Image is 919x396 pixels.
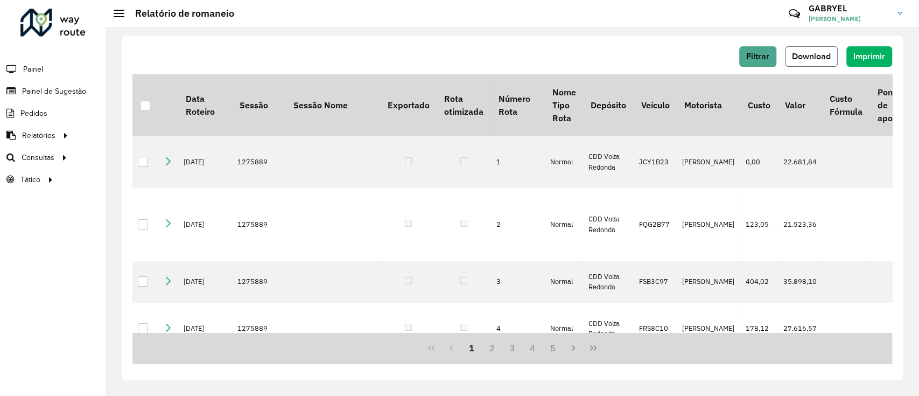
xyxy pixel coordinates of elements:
[545,188,583,261] td: Normal
[583,303,633,355] td: CDD Volta Redonda
[545,303,583,355] td: Normal
[232,303,286,355] td: 1275889
[232,261,286,303] td: 1275889
[286,74,380,136] th: Sessão Nome
[740,136,777,188] td: 0,00
[232,136,286,188] td: 1275889
[491,188,545,261] td: 2
[491,261,545,303] td: 3
[583,74,633,136] th: Depósito
[740,188,777,261] td: 123,05
[491,74,545,136] th: Número Rota
[740,261,777,303] td: 404,02
[634,136,677,188] td: JCY1B23
[634,303,677,355] td: FRS8C10
[583,136,633,188] td: CDD Volta Redonda
[677,261,740,303] td: [PERSON_NAME]
[677,188,740,261] td: [PERSON_NAME]
[792,52,831,61] span: Download
[777,303,822,355] td: 27.616,57
[740,74,777,136] th: Custo
[783,2,806,25] a: Contato Rápido
[677,303,740,355] td: [PERSON_NAME]
[583,188,633,261] td: CDD Volta Redonda
[491,136,545,188] td: 1
[482,338,502,358] button: 2
[20,108,47,119] span: Pedidos
[178,303,232,355] td: [DATE]
[543,338,563,358] button: 5
[178,261,232,303] td: [DATE]
[634,188,677,261] td: FQG2B77
[380,74,437,136] th: Exportado
[634,74,677,136] th: Veículo
[178,74,232,136] th: Data Roteiro
[785,46,838,67] button: Download
[746,52,769,61] span: Filtrar
[20,174,40,185] span: Tático
[178,136,232,188] td: [DATE]
[22,152,54,163] span: Consultas
[502,338,523,358] button: 3
[677,74,740,136] th: Motorista
[809,3,889,13] h3: GABRYEL
[777,74,822,136] th: Valor
[461,338,482,358] button: 1
[870,74,908,136] th: Ponto de apoio
[545,74,583,136] th: Nome Tipo Rota
[777,188,822,261] td: 21.523,36
[437,74,490,136] th: Rota otimizada
[740,303,777,355] td: 178,12
[777,261,822,303] td: 35.898,10
[563,338,584,358] button: Next Page
[545,261,583,303] td: Normal
[583,338,604,358] button: Last Page
[809,14,889,24] span: [PERSON_NAME]
[545,136,583,188] td: Normal
[178,188,232,261] td: [DATE]
[124,8,234,19] h2: Relatório de romaneio
[491,303,545,355] td: 4
[232,188,286,261] td: 1275889
[822,74,869,136] th: Custo Fórmula
[853,52,885,61] span: Imprimir
[634,261,677,303] td: FSB3C97
[583,261,633,303] td: CDD Volta Redonda
[739,46,776,67] button: Filtrar
[22,86,86,97] span: Painel de Sugestão
[22,130,55,141] span: Relatórios
[846,46,892,67] button: Imprimir
[232,74,286,136] th: Sessão
[522,338,543,358] button: 4
[23,64,43,75] span: Painel
[677,136,740,188] td: [PERSON_NAME]
[777,136,822,188] td: 22.681,84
